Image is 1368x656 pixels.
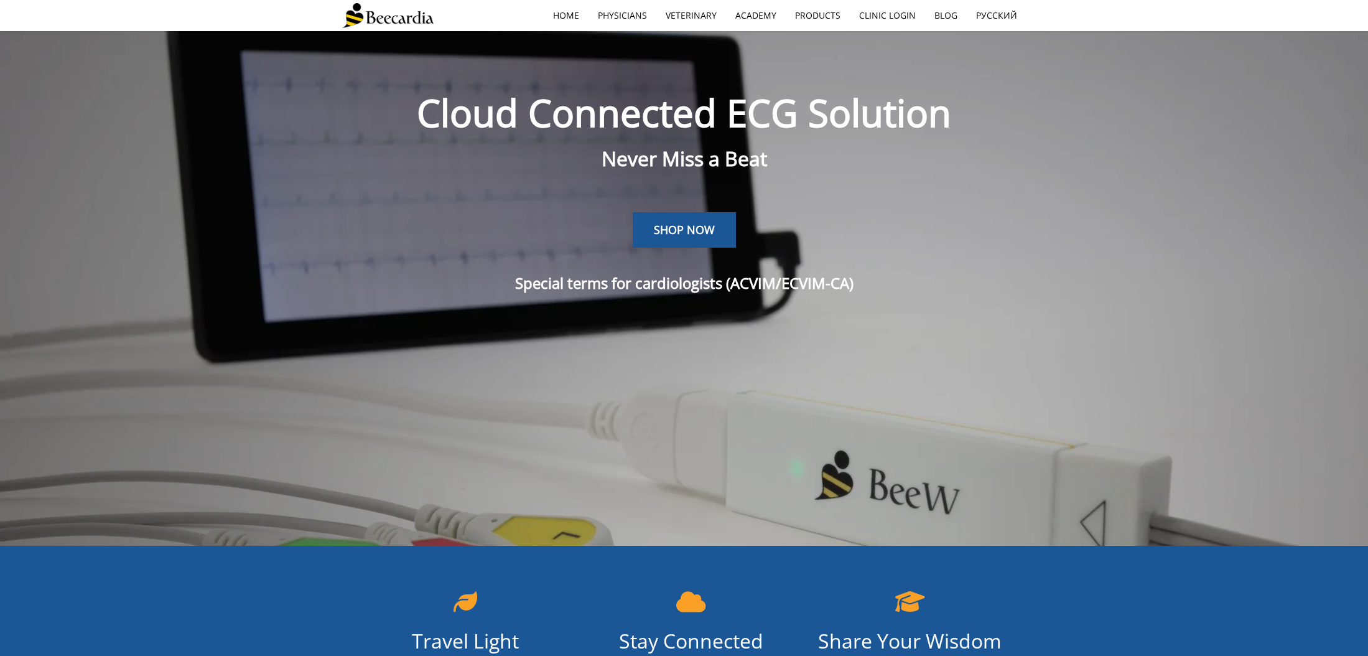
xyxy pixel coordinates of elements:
a: Clinic Login [850,1,925,30]
span: Special terms for cardiologists (ACVIM/ECVIM-CA) [515,273,854,293]
span: Travel Light [412,627,519,654]
a: Physicians [589,1,656,30]
a: Русский [967,1,1026,30]
a: home [544,1,589,30]
span: Never Miss a Beat [602,145,767,172]
span: Cloud Connected ECG Solution [417,87,951,138]
a: Blog [925,1,967,30]
a: SHOP NOW [633,212,736,248]
span: SHOP NOW [654,222,715,237]
span: Stay Connected [619,627,763,654]
img: Beecardia [342,3,434,28]
a: Veterinary [656,1,726,30]
span: Share Your Wisdom [818,627,1002,654]
a: Products [786,1,850,30]
a: Academy [726,1,786,30]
